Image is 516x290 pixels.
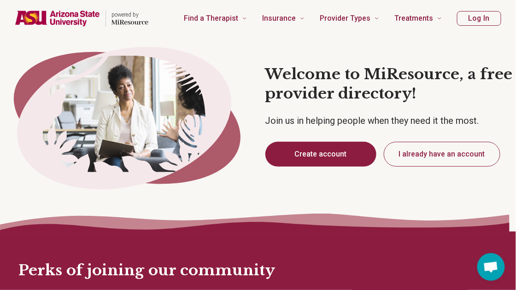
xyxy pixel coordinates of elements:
[184,12,238,25] span: Find a Therapist
[265,142,376,167] button: Create account
[18,232,498,280] h2: Perks of joining our community
[111,11,148,18] p: powered by
[262,12,296,25] span: Insurance
[320,12,370,25] span: Provider Types
[477,253,505,281] div: Open chat
[457,11,501,26] button: Log In
[15,4,148,33] a: Home page
[265,65,516,103] h1: Welcome to MiResource, a free provider directory!
[265,114,516,127] p: Join us in helping people when they need it the most.
[394,12,433,25] span: Treatments
[384,142,500,167] button: I already have an account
